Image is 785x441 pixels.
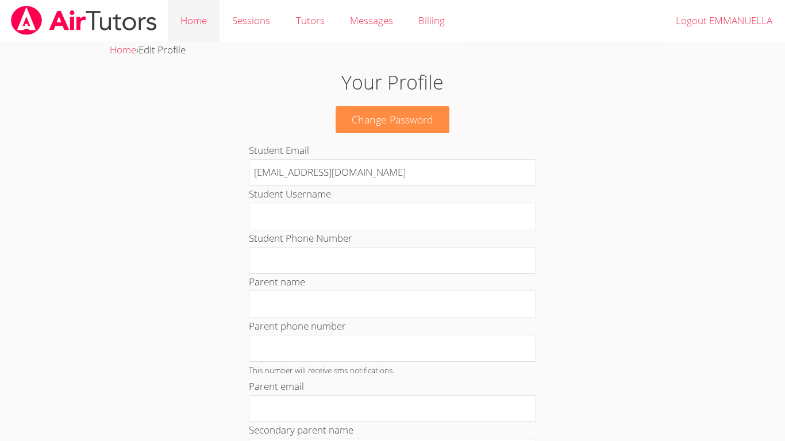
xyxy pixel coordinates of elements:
[249,231,352,245] label: Student Phone Number
[249,365,394,376] small: This number will receive sms notifications.
[110,43,136,56] a: Home
[110,42,675,59] div: ›
[249,380,304,393] label: Parent email
[180,68,605,97] h1: Your Profile
[249,144,309,157] label: Student Email
[249,319,346,332] label: Parent phone number
[138,43,186,56] span: Edit Profile
[249,423,353,436] label: Secondary parent name
[249,275,305,288] label: Parent name
[249,187,331,200] label: Student Username
[336,106,449,133] a: Change Password
[350,14,393,27] span: Messages
[10,6,158,35] img: airtutors_banner-c4298cdbf04f3fff15de1276eac7730deb9818008684d7c2e4769d2f7ddbe033.png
